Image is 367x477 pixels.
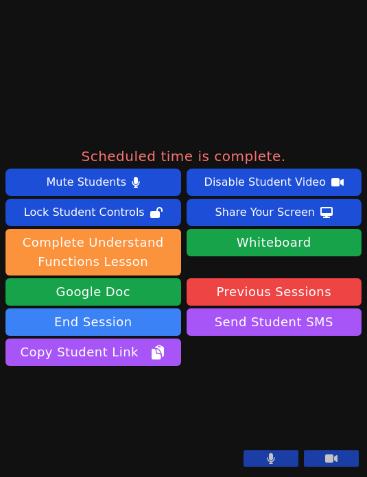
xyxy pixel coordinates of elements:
[47,171,126,193] div: Mute Students
[187,278,362,306] a: Previous Sessions
[24,201,145,223] div: Lock Student Controls
[81,147,285,166] span: Scheduled time is complete.
[21,343,166,362] span: Copy Student Link
[5,339,181,366] button: Copy Student Link
[5,278,181,306] a: Google Doc
[5,199,181,226] button: Lock Student Controls
[5,229,181,276] button: Complete Understand Functions Lesson
[187,199,362,226] button: Share Your Screen
[187,229,362,256] button: Whiteboard
[5,169,181,196] button: Mute Students
[187,308,362,336] button: Send Student SMS
[215,201,315,223] div: Share Your Screen
[5,308,181,336] button: End Session
[187,169,362,196] button: Disable Student Video
[204,171,326,193] div: Disable Student Video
